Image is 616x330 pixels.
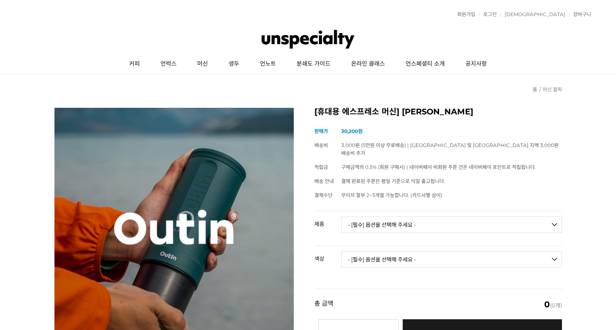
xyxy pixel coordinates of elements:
[314,300,333,309] strong: 총 금액
[150,54,187,74] a: 언럭스
[341,192,442,198] span: 무이자 할부 2~3개월 가능합니다. (카드사별 상이)
[544,299,550,309] em: 0
[187,54,218,74] a: 머신
[544,300,562,309] span: (0개)
[569,12,591,17] a: 장바구니
[314,108,562,116] h2: [휴대용 에스프레소 머신] [PERSON_NAME]
[250,54,286,74] a: 언노트
[341,54,395,74] a: 온라인 클래스
[262,27,354,52] img: 언스페셜티 몰
[314,142,328,148] span: 배송비
[543,86,562,93] a: 머신 월픽
[453,12,475,17] a: 회원가입
[479,12,497,17] a: 로그인
[314,211,341,230] th: 제품
[341,128,363,134] strong: 30,200원
[218,54,250,74] a: 생두
[314,246,341,265] th: 색상
[119,54,150,74] a: 커피
[341,164,536,170] span: 구매금액의 0.5% (회원 구매시) | 네이버페이 비회원 주문 건은 네이버페이 포인트로 적립됩니다.
[286,54,341,74] a: 분쇄도 가이드
[341,142,559,156] span: 3,000원 (5만원 이상 무료배송) | [GEOGRAPHIC_DATA] 및 [GEOGRAPHIC_DATA] 지역 3,000원 배송비 추가
[341,178,445,184] span: 결제 완료된 주문은 평일 기준으로 익일 출고됩니다.
[314,128,328,134] span: 판매가
[314,164,328,170] span: 적립금
[500,12,565,17] a: [DEMOGRAPHIC_DATA]
[533,86,537,93] a: 홈
[395,54,455,74] a: 언스페셜티 소개
[455,54,497,74] a: 공지사항
[314,178,334,184] span: 배송 안내
[314,192,333,198] span: 결제수단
